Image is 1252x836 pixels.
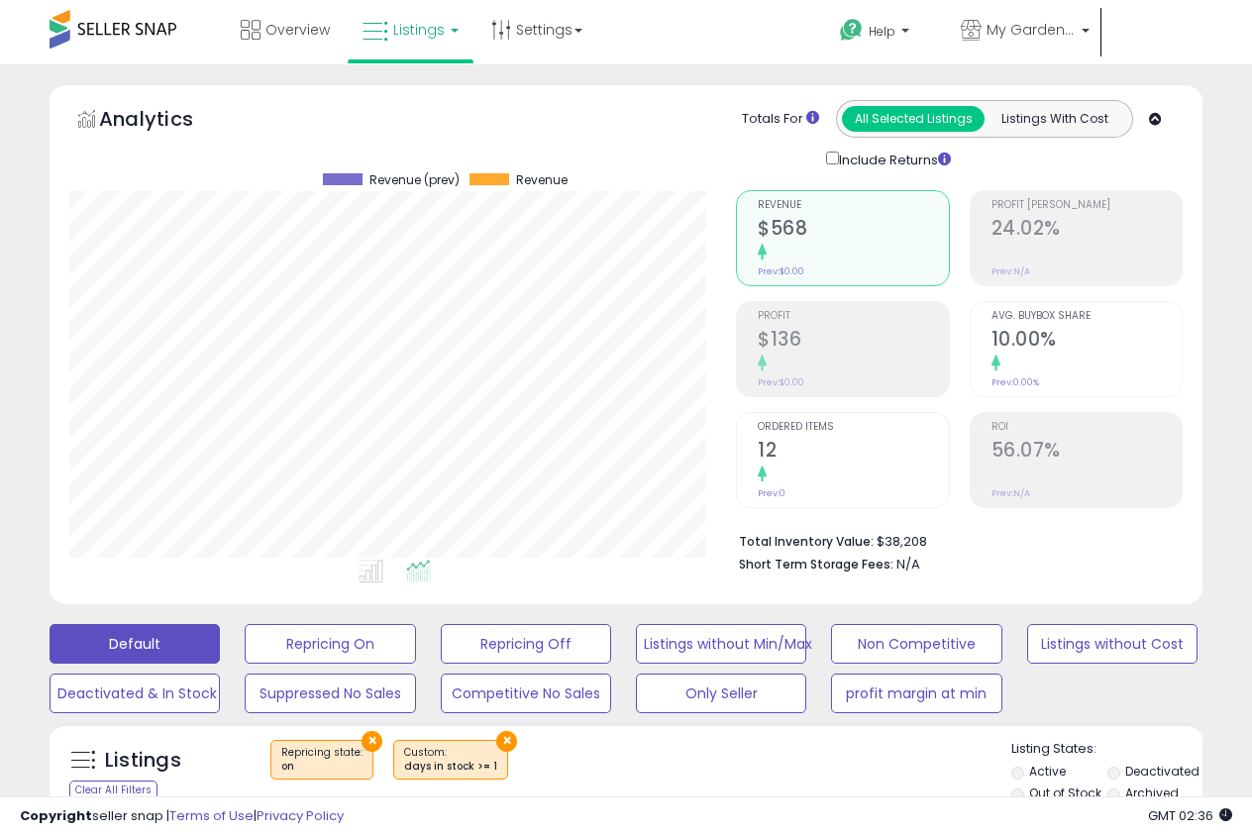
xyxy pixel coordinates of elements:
div: seller snap | | [20,807,344,826]
button: Repricing On [245,624,415,664]
span: 2025-08-13 02:36 GMT [1148,806,1232,825]
span: Profit [758,311,948,322]
small: Prev: 0 [758,487,785,499]
div: Totals For [742,110,819,129]
span: N/A [896,555,920,574]
button: profit margin at min [831,674,1001,713]
span: Revenue [758,200,948,211]
label: Deactivated [1125,763,1200,780]
span: Repricing state : [281,745,363,775]
label: Active [1029,763,1066,780]
button: Non Competitive [831,624,1001,664]
button: Listings without Min/Max [636,624,806,664]
button: Suppressed No Sales [245,674,415,713]
button: All Selected Listings [842,106,985,132]
h5: Analytics [99,105,232,138]
div: days in stock >= 1 [404,760,497,774]
h2: $568 [758,217,948,244]
p: Listing States: [1011,740,1202,759]
span: Revenue [516,173,568,187]
b: Total Inventory Value: [739,533,874,550]
h5: Listings [105,747,181,775]
span: Ordered Items [758,422,948,433]
b: Short Term Storage Fees: [739,556,893,573]
button: Listings without Cost [1027,624,1198,664]
span: ROI [991,422,1182,433]
span: Avg. Buybox Share [991,311,1182,322]
small: Prev: N/A [991,265,1030,277]
button: × [362,731,382,752]
button: Default [50,624,220,664]
label: Archived [1125,784,1179,801]
h2: 24.02% [991,217,1182,244]
span: My Garden Pool [987,20,1076,40]
h2: 10.00% [991,328,1182,355]
a: Terms of Use [169,806,254,825]
button: Listings With Cost [984,106,1126,132]
button: × [496,731,517,752]
h2: 12 [758,439,948,466]
li: $38,208 [739,528,1168,552]
h2: 56.07% [991,439,1182,466]
a: Help [824,3,943,64]
button: Deactivated & In Stock [50,674,220,713]
h2: $136 [758,328,948,355]
small: Prev: N/A [991,487,1030,499]
button: Repricing Off [441,624,611,664]
button: Only Seller [636,674,806,713]
i: Get Help [839,18,864,43]
span: Revenue (prev) [369,173,460,187]
small: Prev: $0.00 [758,376,804,388]
span: Help [869,23,895,40]
div: on [281,760,363,774]
span: Overview [265,20,330,40]
span: Listings [393,20,445,40]
span: Profit [PERSON_NAME] [991,200,1182,211]
small: Prev: $0.00 [758,265,804,277]
strong: Copyright [20,806,92,825]
div: Include Returns [811,148,975,170]
a: Privacy Policy [257,806,344,825]
div: Clear All Filters [69,781,157,799]
label: Out of Stock [1029,784,1101,801]
small: Prev: 0.00% [991,376,1039,388]
button: Competitive No Sales [441,674,611,713]
span: Custom: [404,745,497,775]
